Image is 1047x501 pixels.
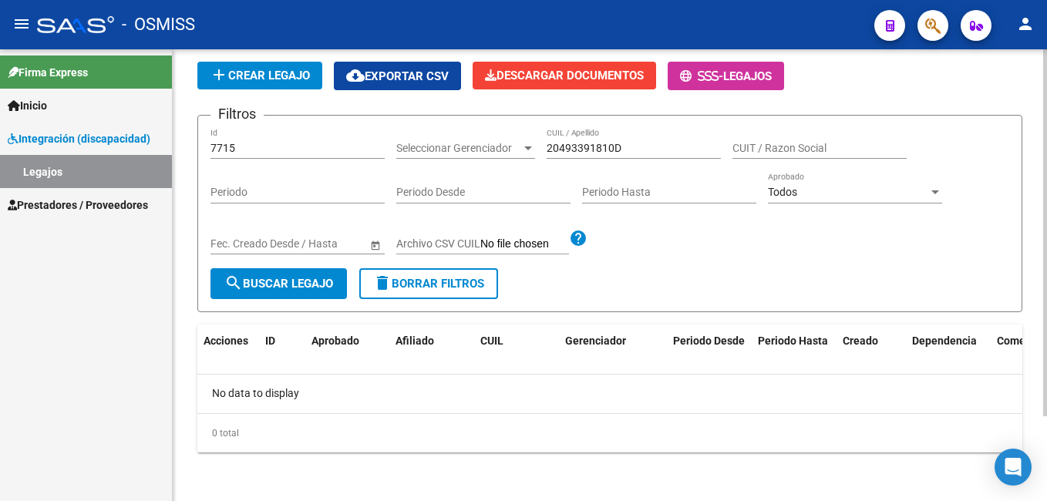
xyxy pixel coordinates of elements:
[224,277,333,291] span: Buscar Legajo
[473,62,656,89] button: Descargar Documentos
[280,237,355,250] input: Fecha fin
[210,66,228,84] mat-icon: add
[311,335,359,347] span: Aprobado
[396,237,480,250] span: Archivo CSV CUIL
[485,69,644,82] span: Descargar Documentos
[480,237,569,251] input: Archivo CSV CUIL
[373,274,392,292] mat-icon: delete
[565,335,626,347] span: Gerenciador
[995,449,1032,486] div: Open Intercom Messenger
[673,335,745,347] span: Periodo Desde
[204,335,248,347] span: Acciones
[12,15,31,33] mat-icon: menu
[8,64,88,81] span: Firma Express
[843,335,878,347] span: Creado
[210,69,310,82] span: Crear Legajo
[122,8,195,42] span: - OSMISS
[197,62,322,89] button: Crear Legajo
[569,229,587,247] mat-icon: help
[210,237,267,250] input: Fecha inicio
[210,103,264,125] h3: Filtros
[359,268,498,299] button: Borrar Filtros
[1016,15,1035,33] mat-icon: person
[305,324,367,375] datatable-header-cell: Aprobado
[667,324,752,375] datatable-header-cell: Periodo Desde
[559,324,667,375] datatable-header-cell: Gerenciador
[723,69,772,83] span: Legajos
[912,335,977,347] span: Dependencia
[8,197,148,214] span: Prestadores / Proveedores
[346,66,365,85] mat-icon: cloud_download
[265,335,275,347] span: ID
[197,375,1022,413] div: No data to display
[752,324,837,375] datatable-header-cell: Periodo Hasta
[906,324,991,375] datatable-header-cell: Dependencia
[259,324,305,375] datatable-header-cell: ID
[346,69,449,83] span: Exportar CSV
[224,274,243,292] mat-icon: search
[210,268,347,299] button: Buscar Legajo
[474,324,559,375] datatable-header-cell: CUIL
[334,62,461,90] button: Exportar CSV
[758,335,828,347] span: Periodo Hasta
[373,277,484,291] span: Borrar Filtros
[768,186,797,198] span: Todos
[480,335,503,347] span: CUIL
[396,335,434,347] span: Afiliado
[367,237,383,253] button: Open calendar
[680,69,723,83] span: -
[396,142,521,155] span: Seleccionar Gerenciador
[668,62,784,90] button: -Legajos
[837,324,906,375] datatable-header-cell: Creado
[389,324,474,375] datatable-header-cell: Afiliado
[8,130,150,147] span: Integración (discapacidad)
[197,324,259,375] datatable-header-cell: Acciones
[197,414,1022,452] div: 0 total
[8,97,47,114] span: Inicio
